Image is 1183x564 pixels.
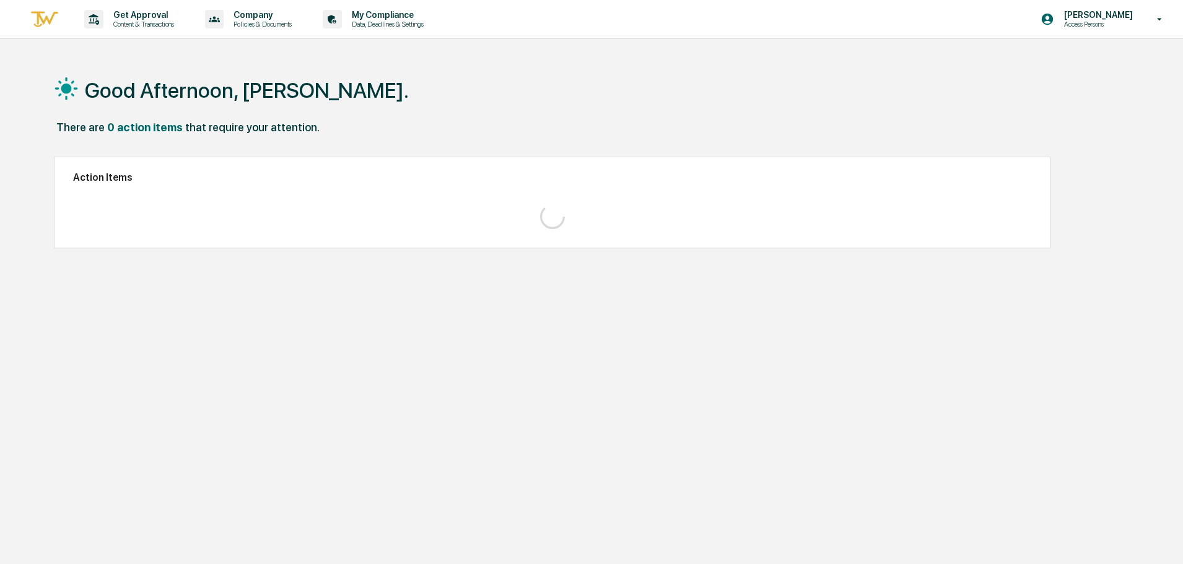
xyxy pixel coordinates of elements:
[107,121,183,134] div: 0 action items
[342,10,430,20] p: My Compliance
[342,20,430,28] p: Data, Deadlines & Settings
[224,10,298,20] p: Company
[103,10,180,20] p: Get Approval
[1054,10,1139,20] p: [PERSON_NAME]
[1054,20,1139,28] p: Access Persons
[103,20,180,28] p: Content & Transactions
[185,121,320,134] div: that require your attention.
[224,20,298,28] p: Policies & Documents
[85,78,409,103] h1: Good Afternoon, [PERSON_NAME].
[30,9,59,30] img: logo
[73,171,1031,183] h2: Action Items
[56,121,105,134] div: There are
